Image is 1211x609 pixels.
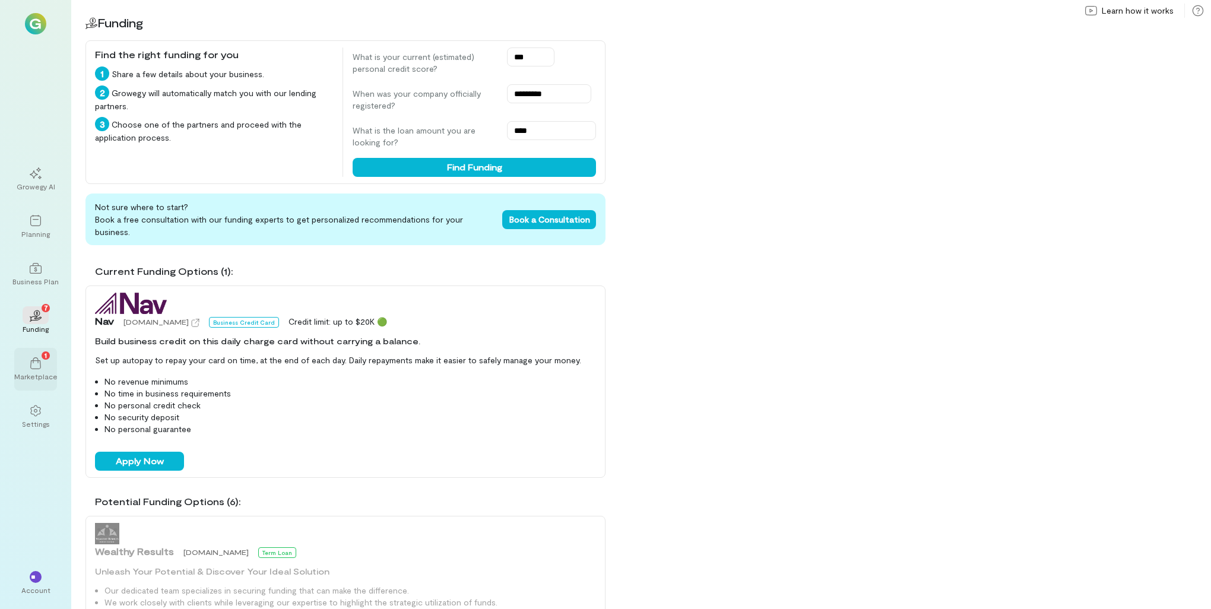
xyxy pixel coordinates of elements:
[123,318,189,326] span: [DOMAIN_NAME]
[95,452,184,471] button: Apply Now
[95,47,333,62] div: Find the right funding for you
[104,411,596,423] li: No security deposit
[95,523,119,544] img: Wealthy Results
[95,117,109,131] div: 3
[95,66,333,81] div: Share a few details about your business.
[183,548,249,556] span: [DOMAIN_NAME]
[97,15,143,30] span: Funding
[95,494,605,509] div: Potential Funding Options (6):
[45,350,47,360] span: 1
[353,88,495,112] label: When was your company officially registered?
[95,117,333,144] div: Choose one of the partners and proceed with the application process.
[289,316,387,328] div: Credit limit: up to $20K
[95,335,596,347] div: Build business credit on this daily charge card without carrying a balance.
[95,314,114,328] span: Nav
[14,253,57,296] a: Business Plan
[14,348,57,391] a: Marketplace
[104,585,596,597] li: Our dedicated team specializes in securing funding that can make the difference.
[258,547,296,558] div: Term Loan
[14,300,57,343] a: Funding
[209,317,279,328] div: Business Credit Card
[14,158,57,201] a: Growegy AI
[17,182,55,191] div: Growegy AI
[104,423,596,435] li: No personal guarantee
[123,316,199,328] a: [DOMAIN_NAME]
[95,293,167,314] img: Nav
[12,277,59,286] div: Business Plan
[95,85,109,100] div: 2
[104,399,596,411] li: No personal credit check
[377,316,387,326] span: 🟢
[21,229,50,239] div: Planning
[14,395,57,438] a: Settings
[95,354,596,366] p: Set up autopay to repay your card on time, at the end of each day. Daily repayments make it easie...
[14,205,57,248] a: Planning
[104,597,596,608] li: We work closely with clients while leveraging our expertise to highlight the strategic utilizatio...
[509,214,590,224] span: Book a Consultation
[353,125,495,148] label: What is the loan amount you are looking for?
[1102,5,1174,17] span: Learn how it works
[95,566,596,578] div: Unleash Your Potential & Discover Your Ideal Solution
[353,51,495,75] label: What is your current (estimated) personal credit score?
[95,85,333,112] div: Growegy will automatically match you with our lending partners.
[104,376,596,388] li: No revenue minimums
[44,302,48,313] span: 7
[22,419,50,429] div: Settings
[95,66,109,81] div: 1
[95,544,174,559] span: Wealthy Results
[23,324,49,334] div: Funding
[21,585,50,595] div: Account
[95,264,605,278] div: Current Funding Options (1):
[85,194,605,245] div: Not sure where to start? Book a free consultation with our funding experts to get personalized re...
[104,388,596,399] li: No time in business requirements
[502,210,596,229] button: Book a Consultation
[353,158,596,177] button: Find Funding
[14,372,58,381] div: Marketplace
